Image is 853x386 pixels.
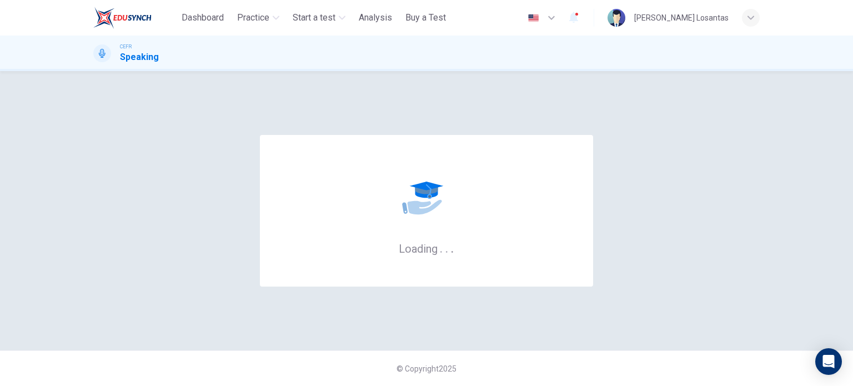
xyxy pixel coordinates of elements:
[608,9,625,27] img: Profile picture
[815,348,842,375] div: Open Intercom Messenger
[439,238,443,257] h6: .
[120,43,132,51] span: CEFR
[399,241,454,255] h6: Loading
[354,8,397,28] button: Analysis
[233,8,284,28] button: Practice
[288,8,350,28] button: Start a test
[397,364,456,373] span: © Copyright 2025
[177,8,228,28] button: Dashboard
[401,8,450,28] button: Buy a Test
[405,11,446,24] span: Buy a Test
[450,238,454,257] h6: .
[526,14,540,22] img: en
[293,11,335,24] span: Start a test
[445,238,449,257] h6: .
[237,11,269,24] span: Practice
[93,7,152,29] img: ELTC logo
[93,7,177,29] a: ELTC logo
[359,11,392,24] span: Analysis
[182,11,224,24] span: Dashboard
[120,51,159,64] h1: Speaking
[634,11,729,24] div: [PERSON_NAME] Losantas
